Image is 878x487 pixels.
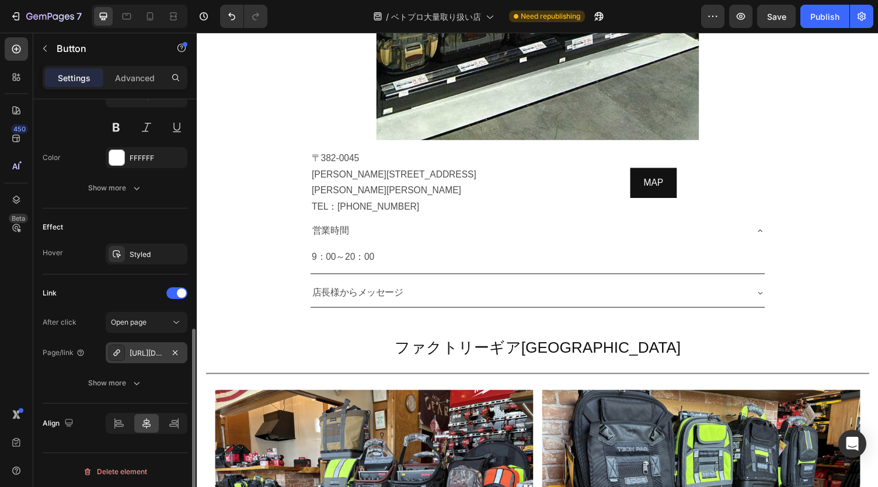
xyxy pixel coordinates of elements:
p: Button [57,41,156,55]
button: Show more [43,373,187,394]
p: 店長様からメッセージ [119,259,212,276]
div: Delete element [83,465,147,479]
button: 7 [5,5,87,28]
a: MAP [445,139,494,170]
span: Open page [111,318,147,326]
div: FFFFFF [130,153,184,164]
p: 9：00～20：00 [118,222,583,239]
iframe: Design area [197,33,878,487]
span: 営業時間 [119,199,156,208]
div: Publish [810,11,839,23]
div: Show more [88,377,142,389]
p: Settings [58,72,90,84]
div: Link [43,288,57,298]
span: Save [767,12,786,22]
button: Delete element [43,462,187,481]
div: Effect [43,222,63,232]
div: Open Intercom Messenger [838,430,866,458]
div: Beta [9,214,28,223]
div: After click [43,317,76,328]
div: Undo/Redo [220,5,267,28]
p: MAP [459,146,480,163]
button: Show more [43,178,187,199]
p: 7 [76,9,82,23]
span: ベトプロ大量取り扱い店 [391,11,481,23]
div: Page/link [43,347,85,358]
button: Save [757,5,796,28]
span: ファクトリーギア[GEOGRAPHIC_DATA] [203,315,497,332]
button: Open page [106,312,187,333]
div: Color [43,152,61,163]
div: [URL][DOMAIN_NAME] [130,348,163,359]
div: 450 [11,124,28,134]
div: Styled [130,249,184,260]
div: Show more [88,182,142,194]
span: Need republishing [521,11,580,22]
p: Advanced [115,72,155,84]
span: / [386,11,389,23]
div: Align [43,416,76,432]
div: Hover [43,248,63,258]
button: Publish [800,5,849,28]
